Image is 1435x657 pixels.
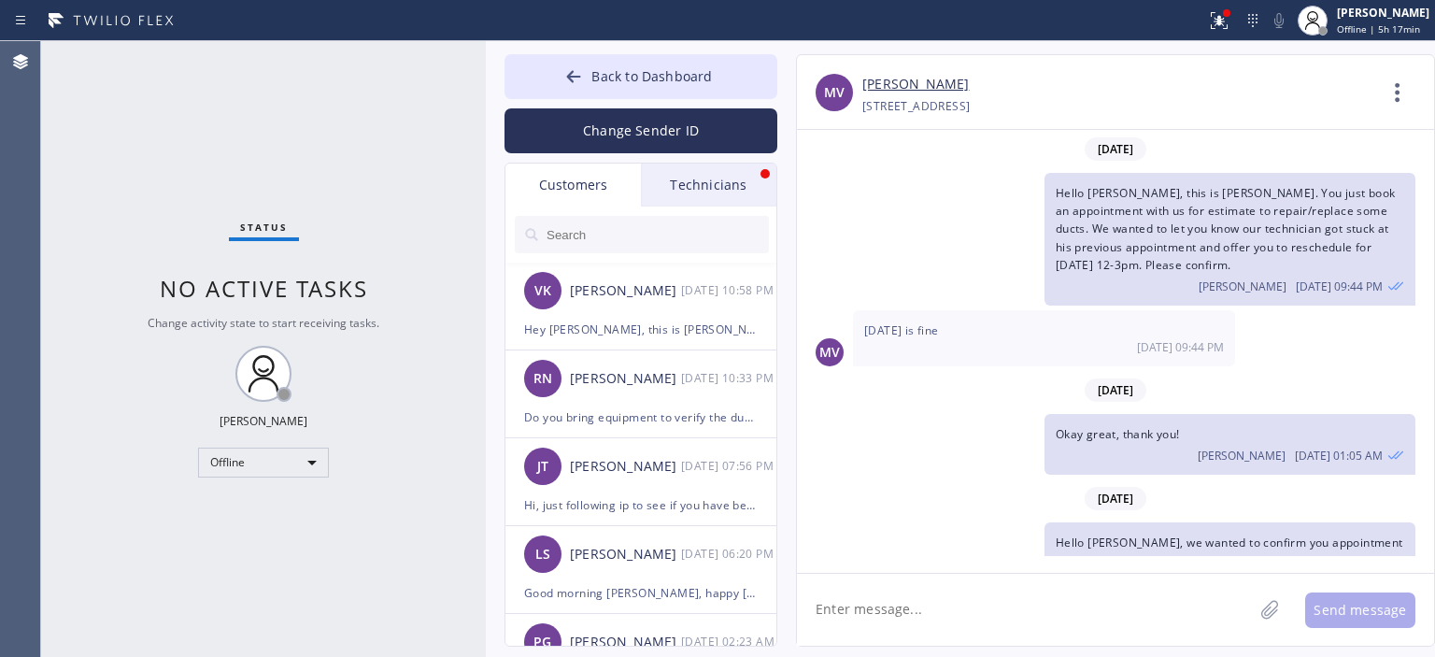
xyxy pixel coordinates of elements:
[545,216,769,253] input: Search
[524,407,758,428] div: Do you bring equipment to verify the ducts and plan the cleaning of it?
[524,319,758,340] div: Hey [PERSON_NAME], this is [PERSON_NAME] from 5 Star Air. Sorry for catching you at a bad time on...
[1044,414,1415,475] div: 08/28/2025 9:05 AM
[681,455,778,477] div: 09/08/2025 9:56 AM
[1056,426,1180,442] span: Okay great, thank you!
[1295,448,1383,464] span: [DATE] 01:05 AM
[504,54,777,99] button: Back to Dashboard
[681,631,778,652] div: 09/05/2025 9:23 AM
[824,82,845,104] span: MV
[819,342,840,364] span: MV
[1266,7,1292,34] button: Mute
[681,279,778,301] div: 09/08/2025 9:58 AM
[534,280,551,302] span: VK
[1085,378,1146,402] span: [DATE]
[1296,279,1383,294] span: [DATE] 09:44 PM
[537,456,548,478] span: JT
[862,95,970,117] div: [STREET_ADDRESS]
[1056,185,1396,273] span: Hello [PERSON_NAME], this is [PERSON_NAME]. You just book an appointment with us for estimate to ...
[220,413,307,429] div: [PERSON_NAME]
[681,543,778,564] div: 09/08/2025 9:20 AM
[535,544,550,565] span: LS
[591,67,712,85] span: Back to Dashboard
[1085,137,1146,161] span: [DATE]
[1337,22,1420,36] span: Offline | 5h 17min
[533,632,551,653] span: PG
[198,448,329,478] div: Offline
[1044,173,1415,306] div: 08/28/2025 9:44 AM
[681,367,778,389] div: 09/08/2025 9:33 AM
[1137,339,1224,355] span: [DATE] 09:44 PM
[524,582,758,604] div: Good morning [PERSON_NAME], happy [DATE]! We wanted to see if we could offer you to reschedule yo...
[641,164,776,207] div: Technicians
[864,322,939,338] span: [DATE] is fine
[1044,522,1415,620] div: 09/03/2025 9:29 AM
[148,315,379,331] span: Change activity state to start receiving tasks.
[1056,535,1403,586] span: Hello [PERSON_NAME], we wanted to confirm you appointment [DATE] and let you know our technician ...
[160,273,368,304] span: No active tasks
[570,280,681,302] div: [PERSON_NAME]
[570,544,681,565] div: [PERSON_NAME]
[1305,593,1415,628] button: Send message
[853,310,1235,366] div: 08/28/2025 9:44 AM
[1085,487,1146,510] span: [DATE]
[570,368,681,390] div: [PERSON_NAME]
[1337,5,1429,21] div: [PERSON_NAME]
[862,74,969,95] a: [PERSON_NAME]
[570,632,681,653] div: [PERSON_NAME]
[1198,448,1286,464] span: [PERSON_NAME]
[504,108,777,153] button: Change Sender ID
[1199,279,1286,294] span: [PERSON_NAME]
[505,164,641,207] div: Customers
[533,368,552,390] span: RN
[240,221,288,234] span: Status
[524,494,758,516] div: Hi, just following ip to see if you have been able to obtain the photos requested?
[570,456,681,478] div: [PERSON_NAME]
